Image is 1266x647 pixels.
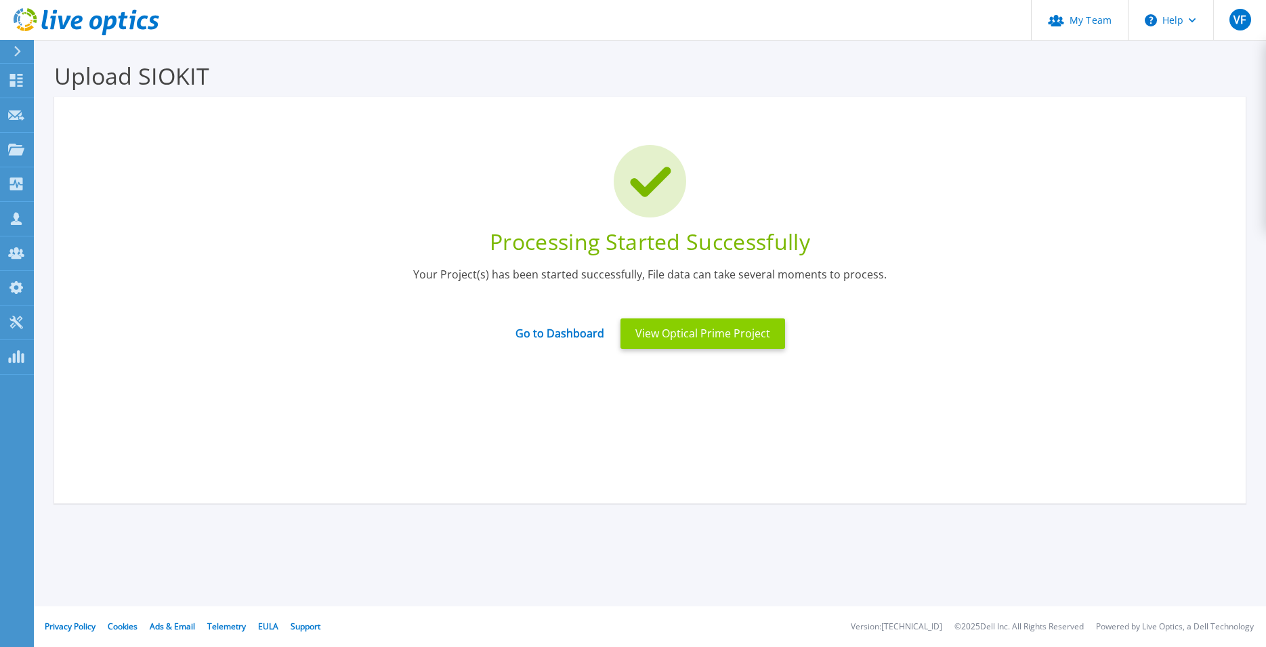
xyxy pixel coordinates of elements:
a: Cookies [108,621,138,632]
a: Support [291,621,320,632]
li: Version: [TECHNICAL_ID] [851,623,942,631]
a: Privacy Policy [45,621,96,632]
span: VF [1233,14,1246,25]
a: Ads & Email [150,621,195,632]
a: Go to Dashboard [515,316,604,341]
div: Your Project(s) has been started successfully, File data can take several moments to process. [75,267,1225,300]
h3: Upload SIOKIT [54,60,1246,91]
button: View Optical Prime Project [620,318,785,349]
div: Processing Started Successfully [75,228,1225,257]
li: Powered by Live Optics, a Dell Technology [1096,623,1254,631]
a: EULA [258,621,278,632]
a: Telemetry [207,621,246,632]
li: © 2025 Dell Inc. All Rights Reserved [954,623,1084,631]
